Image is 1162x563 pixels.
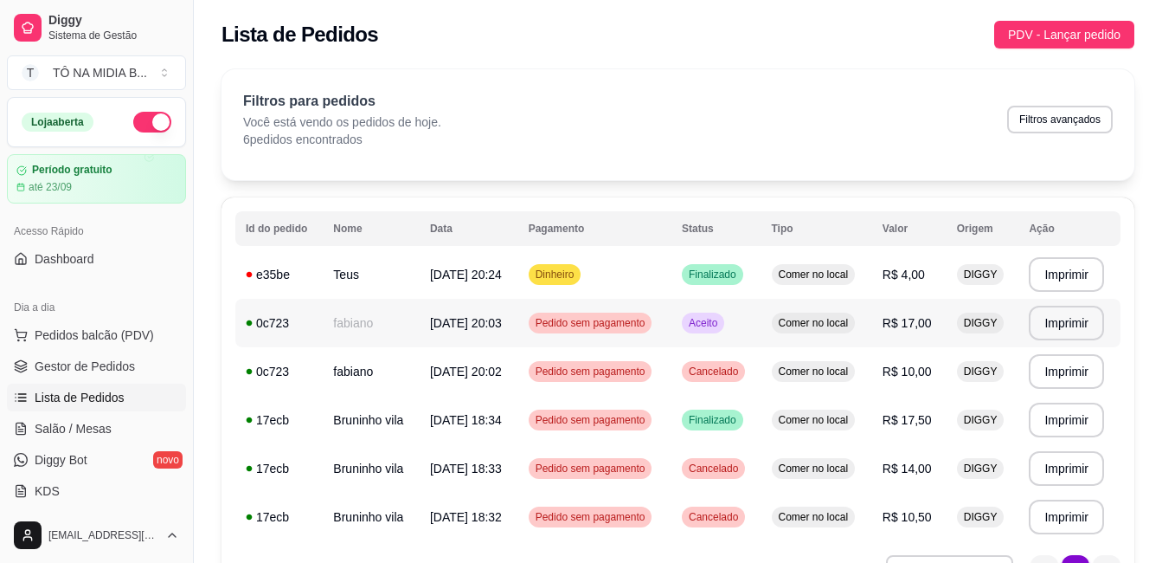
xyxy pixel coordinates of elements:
a: Dashboard [7,245,186,273]
div: TÔ NA MIDIA B ... [53,64,147,81]
article: Período gratuito [32,164,112,177]
span: R$ 17,00 [883,316,932,330]
div: 0c723 [246,363,312,380]
button: PDV - Lançar pedido [994,21,1134,49]
div: 17ecb [246,508,312,526]
th: Status [671,211,761,246]
span: Finalizado [685,413,740,427]
button: [EMAIL_ADDRESS][DOMAIN_NAME] [7,514,186,556]
button: Filtros avançados [1007,106,1113,133]
p: Você está vendo os pedidos de hoje. [243,113,441,131]
span: T [22,64,39,81]
td: Teus [323,250,420,299]
span: Comer no local [775,462,852,476]
span: Aceito [685,316,721,330]
a: Lista de Pedidos [7,384,186,411]
span: [DATE] 20:03 [430,316,502,330]
span: PDV - Lançar pedido [1008,25,1120,44]
button: Alterar Status [133,112,171,133]
span: DIGGY [960,365,1001,379]
a: DiggySistema de Gestão [7,7,186,49]
button: Imprimir [1029,306,1104,340]
p: 6 pedidos encontrados [243,131,441,148]
h2: Lista de Pedidos [221,21,378,49]
span: R$ 10,50 [883,510,932,524]
span: Cancelado [685,365,741,379]
a: Gestor de Pedidos [7,353,186,380]
button: Select a team [7,55,186,90]
div: 17ecb [246,460,312,477]
th: Valor [872,211,947,246]
td: Bruninho vila [323,396,420,444]
td: Bruninho vila [323,444,420,493]
span: Sistema de Gestão [48,29,179,42]
span: Finalizado [685,268,740,281]
span: [EMAIL_ADDRESS][DOMAIN_NAME] [48,528,158,542]
th: Pagamento [518,211,671,246]
span: Lista de Pedidos [35,389,125,406]
span: R$ 17,50 [883,413,932,427]
span: Cancelado [685,510,741,524]
a: Diggy Botnovo [7,446,186,474]
th: Tipo [761,211,872,246]
span: Cancelado [685,462,741,476]
span: [DATE] 18:34 [430,413,502,427]
div: 0c723 [246,314,312,332]
span: Pedidos balcão (PDV) [35,327,154,344]
span: Comer no local [775,268,852,281]
span: R$ 14,00 [883,462,932,476]
button: Imprimir [1029,500,1104,534]
div: 17ecb [246,411,312,429]
span: Diggy [48,13,179,29]
span: [DATE] 18:32 [430,510,502,524]
span: Pedido sem pagamento [532,365,649,379]
span: Comer no local [775,510,852,524]
span: Pedido sem pagamento [532,462,649,476]
span: KDS [35,482,60,500]
p: Filtros para pedidos [243,91,441,112]
span: [DATE] 20:02 [430,365,502,379]
span: Comer no local [775,316,852,330]
span: Comer no local [775,365,852,379]
td: fabiano [323,347,420,396]
span: Pedido sem pagamento [532,413,649,427]
th: Nome [323,211,420,246]
th: Data [420,211,518,246]
div: e35be [246,266,312,283]
span: Dinheiro [532,268,578,281]
span: Pedido sem pagamento [532,316,649,330]
span: Diggy Bot [35,451,87,469]
span: DIGGY [960,510,1001,524]
div: Loja aberta [22,113,93,132]
span: R$ 4,00 [883,268,925,281]
th: Id do pedido [235,211,323,246]
div: Acesso Rápido [7,217,186,245]
span: Gestor de Pedidos [35,358,135,375]
th: Ação [1018,211,1120,246]
span: DIGGY [960,316,1001,330]
button: Imprimir [1029,403,1104,437]
span: Dashboard [35,250,94,268]
span: DIGGY [960,268,1001,281]
th: Origem [947,211,1019,246]
td: fabiano [323,299,420,347]
span: [DATE] 18:33 [430,462,502,476]
a: Período gratuitoaté 23/09 [7,154,186,204]
span: DIGGY [960,462,1001,476]
span: [DATE] 20:24 [430,268,502,281]
span: Pedido sem pagamento [532,510,649,524]
button: Imprimir [1029,257,1104,292]
span: DIGGY [960,413,1001,427]
td: Bruninho vila [323,493,420,541]
article: até 23/09 [29,180,72,194]
a: KDS [7,477,186,505]
button: Imprimir [1029,451,1104,486]
span: Salão / Mesas [35,420,112,437]
div: Dia a dia [7,294,186,321]
span: R$ 10,00 [883,365,932,379]
button: Pedidos balcão (PDV) [7,321,186,349]
span: Comer no local [775,413,852,427]
a: Salão / Mesas [7,415,186,443]
button: Imprimir [1029,354,1104,389]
